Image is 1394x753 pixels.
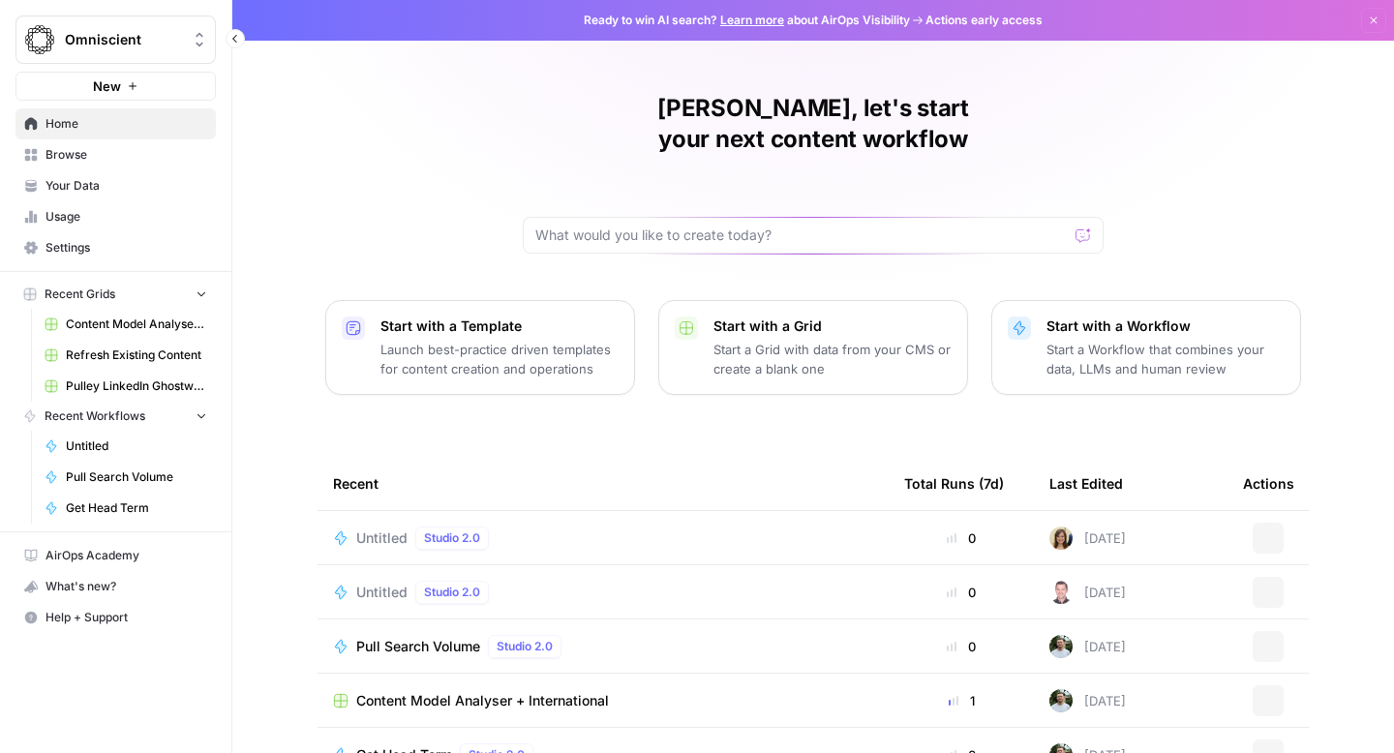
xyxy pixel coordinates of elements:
p: Start a Workflow that combines your data, LLMs and human review [1046,340,1285,378]
div: [DATE] [1049,527,1126,550]
p: Start with a Template [380,316,619,336]
a: Content Model Analyser + International [333,691,873,710]
span: Omniscient [65,30,182,49]
button: Recent Grids [15,280,216,309]
a: Browse [15,139,216,170]
a: UntitledStudio 2.0 [333,527,873,550]
a: Pulley LinkedIn Ghostwriting [36,371,216,402]
img: Omniscient Logo [22,22,57,57]
div: Recent [333,457,873,510]
span: Untitled [66,437,207,455]
p: Start with a Grid [713,316,952,336]
a: Pull Search VolumeStudio 2.0 [333,635,873,658]
p: Start a Grid with data from your CMS or create a blank one [713,340,952,378]
div: 0 [904,528,1018,548]
a: Get Head Term [36,493,216,524]
a: Settings [15,232,216,263]
div: [DATE] [1049,635,1126,658]
a: Untitled [36,431,216,462]
span: New [93,76,121,96]
button: New [15,72,216,101]
a: Content Model Analyser + International [36,309,216,340]
button: Recent Workflows [15,402,216,431]
span: Actions early access [925,12,1043,29]
span: Settings [45,239,207,256]
button: Help + Support [15,602,216,633]
span: Home [45,115,207,133]
span: Your Data [45,177,207,195]
div: Last Edited [1049,457,1123,510]
span: Get Head Term [66,499,207,517]
span: AirOps Academy [45,547,207,564]
input: What would you like to create today? [535,226,1068,245]
span: Usage [45,208,207,226]
img: rf7ah8cdp1k49hi7jlyckhen33r6 [1049,527,1073,550]
button: Workspace: Omniscient [15,15,216,64]
a: Refresh Existing Content [36,340,216,371]
span: Pulley LinkedIn Ghostwriting [66,377,207,395]
button: Start with a WorkflowStart a Workflow that combines your data, LLMs and human review [991,300,1301,395]
span: Browse [45,146,207,164]
span: Recent Workflows [45,407,145,425]
a: Your Data [15,170,216,201]
span: Recent Grids [45,286,115,303]
span: Untitled [356,583,408,602]
div: What's new? [16,572,215,601]
img: ws6ikb7tb9bx8pak3pdnsmoqa89l [1049,689,1073,712]
img: 5fsbcqxkx8vpf03qqckelpweg1eu [1049,581,1073,604]
button: What's new? [15,571,216,602]
div: [DATE] [1049,581,1126,604]
span: Studio 2.0 [424,529,480,547]
span: Help + Support [45,609,207,626]
span: Pull Search Volume [66,468,207,486]
div: 0 [904,583,1018,602]
span: Ready to win AI search? about AirOps Visibility [584,12,910,29]
a: AirOps Academy [15,540,216,571]
span: Refresh Existing Content [66,346,207,364]
a: Pull Search Volume [36,462,216,493]
div: Actions [1243,457,1294,510]
button: Start with a GridStart a Grid with data from your CMS or create a blank one [658,300,968,395]
img: ws6ikb7tb9bx8pak3pdnsmoqa89l [1049,635,1073,658]
div: [DATE] [1049,689,1126,712]
p: Start with a Workflow [1046,316,1285,336]
a: Usage [15,201,216,232]
span: Content Model Analyser + International [356,691,609,710]
h1: [PERSON_NAME], let's start your next content workflow [523,93,1104,155]
span: Untitled [356,528,408,548]
span: Studio 2.0 [497,638,553,655]
p: Launch best-practice driven templates for content creation and operations [380,340,619,378]
div: 0 [904,637,1018,656]
div: Total Runs (7d) [904,457,1004,510]
a: UntitledStudio 2.0 [333,581,873,604]
div: 1 [904,691,1018,710]
span: Content Model Analyser + International [66,316,207,333]
span: Pull Search Volume [356,637,480,656]
button: Start with a TemplateLaunch best-practice driven templates for content creation and operations [325,300,635,395]
a: Learn more [720,13,784,27]
a: Home [15,108,216,139]
span: Studio 2.0 [424,584,480,601]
